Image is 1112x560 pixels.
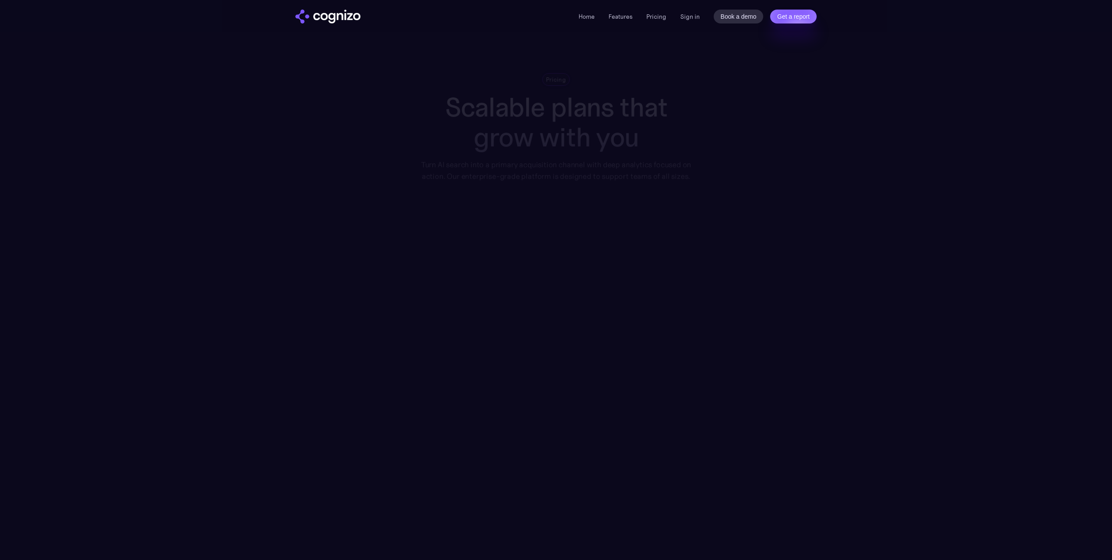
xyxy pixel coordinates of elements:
img: cognizo logo [295,10,361,23]
a: Pricing [646,13,666,20]
a: Get a report [770,10,817,23]
a: home [295,10,361,23]
div: Turn AI search into a primary acquisition channel with deep analytics focused on action. Our ente... [415,159,697,182]
div: Pricing [546,75,566,83]
a: Sign in [680,11,700,22]
a: Features [609,13,632,20]
h1: Scalable plans that grow with you [415,92,697,152]
a: Book a demo [714,10,764,23]
a: Home [579,13,595,20]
